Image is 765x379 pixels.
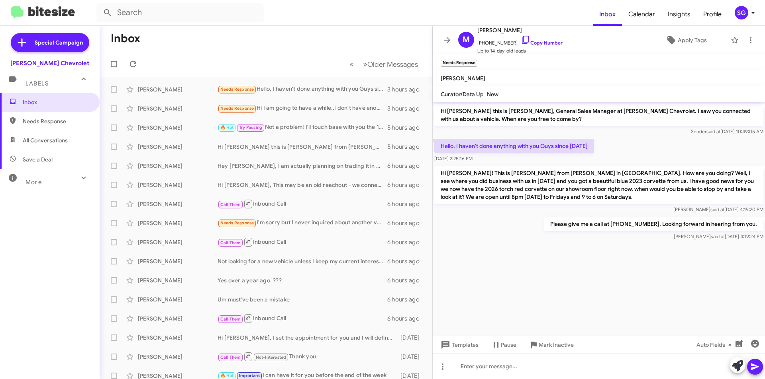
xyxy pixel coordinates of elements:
[593,3,622,26] a: Inbox
[218,295,387,303] div: Um must've been a mistake
[220,202,241,207] span: Call Them
[349,59,354,69] span: «
[138,124,218,132] div: [PERSON_NAME]
[138,86,218,93] div: [PERSON_NAME]
[358,56,423,72] button: Next
[622,3,661,26] a: Calendar
[387,295,426,303] div: 6 hours ago
[220,317,241,322] span: Call Them
[501,338,516,352] span: Pause
[487,91,498,98] span: New
[138,105,218,113] div: [PERSON_NAME]
[11,33,89,52] a: Special Campaign
[220,240,241,245] span: Call Them
[218,199,387,209] div: Inbound Call
[218,85,387,94] div: Hello, I haven't done anything with you Guys since [DATE]
[477,25,563,35] span: [PERSON_NAME]
[218,104,387,113] div: Hi I am going to have a while..I don't have enough equity in my Nissan Rogue..I have only had it ...
[220,106,254,111] span: Needs Response
[387,219,426,227] div: 6 hours ago
[434,104,763,126] p: Hi [PERSON_NAME] this is [PERSON_NAME], General Sales Manager at [PERSON_NAME] Chevrolet. I saw y...
[345,56,423,72] nav: Page navigation example
[387,124,426,132] div: 5 hours ago
[111,32,140,45] h1: Inbox
[218,143,387,151] div: Hi [PERSON_NAME] this is [PERSON_NAME] from [PERSON_NAME] in [GEOGRAPHIC_DATA], This is my cell n...
[138,334,218,342] div: [PERSON_NAME]
[218,237,387,247] div: Inbound Call
[220,355,241,360] span: Call Them
[138,143,218,151] div: [PERSON_NAME]
[477,35,563,47] span: [PHONE_NUMBER]
[138,353,218,361] div: [PERSON_NAME]
[661,3,697,26] a: Insights
[96,3,264,22] input: Search
[23,98,90,106] span: Inbox
[463,33,470,46] span: M
[697,3,728,26] a: Profile
[23,117,90,125] span: Needs Response
[673,206,763,212] span: [PERSON_NAME] [DATE] 4:19:20 PM
[138,219,218,227] div: [PERSON_NAME]
[256,355,286,360] span: Not-Interested
[387,162,426,170] div: 6 hours ago
[23,136,68,144] span: All Conversations
[218,276,387,284] div: Yes over a year ago. ???
[387,86,426,93] div: 3 hours ago
[220,125,234,130] span: 🔥 Hot
[220,87,254,92] span: Needs Response
[674,233,763,239] span: [PERSON_NAME] [DATE] 4:19:24 PM
[218,123,387,132] div: Not a problem! I'll touch base with you the 16th!
[218,313,387,323] div: Inbound Call
[387,181,426,189] div: 6 hours ago
[367,60,418,69] span: Older Messages
[218,352,396,362] div: Thank you
[138,162,218,170] div: [PERSON_NAME]
[23,155,53,163] span: Save a Deal
[138,315,218,323] div: [PERSON_NAME]
[218,162,387,170] div: Hey [PERSON_NAME], I am actually planning on trading it in at [PERSON_NAME] Nissan of Stanhope, g...
[138,276,218,284] div: [PERSON_NAME]
[735,6,748,19] div: SG
[441,91,484,98] span: Curator/Data Up
[25,179,42,186] span: More
[539,338,574,352] span: Mark Inactive
[521,40,563,46] a: Copy Number
[433,338,485,352] button: Templates
[441,60,477,67] small: Needs Response
[387,315,426,323] div: 6 hours ago
[396,353,426,361] div: [DATE]
[218,218,387,227] div: I'm sorry but I never inquired about another vehicle I'm happy with the one that I have.
[485,338,523,352] button: Pause
[706,128,720,134] span: said at
[138,295,218,303] div: [PERSON_NAME]
[434,166,763,204] p: Hi [PERSON_NAME]! This is [PERSON_NAME] from [PERSON_NAME] in [GEOGRAPHIC_DATA]. How are you doin...
[387,276,426,284] div: 6 hours ago
[396,334,426,342] div: [DATE]
[678,33,707,47] span: Apply Tags
[387,105,426,113] div: 3 hours ago
[710,206,724,212] span: said at
[523,338,580,352] button: Mark Inactive
[387,238,426,246] div: 6 hours ago
[220,373,234,378] span: 🔥 Hot
[477,47,563,55] span: Up to 14-day-old leads
[645,33,727,47] button: Apply Tags
[441,75,485,82] span: [PERSON_NAME]
[345,56,359,72] button: Previous
[728,6,756,19] button: SG
[10,59,89,67] div: [PERSON_NAME] Chevrolet
[218,334,396,342] div: Hi [PERSON_NAME], I set the appointment for you and I will definitely see you [DATE]. Our address...
[218,257,387,265] div: Not looking for a new vehicle unless I keep my current interest rate.
[439,338,479,352] span: Templates
[363,59,367,69] span: »
[239,125,262,130] span: Try Pausing
[25,80,49,87] span: Labels
[544,217,763,231] p: Please give me a call at [PHONE_NUMBER]. Looking forward in hearing from you.
[138,200,218,208] div: [PERSON_NAME]
[690,338,741,352] button: Auto Fields
[434,139,594,153] p: Hello, I haven't done anything with you Guys since [DATE]
[696,338,735,352] span: Auto Fields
